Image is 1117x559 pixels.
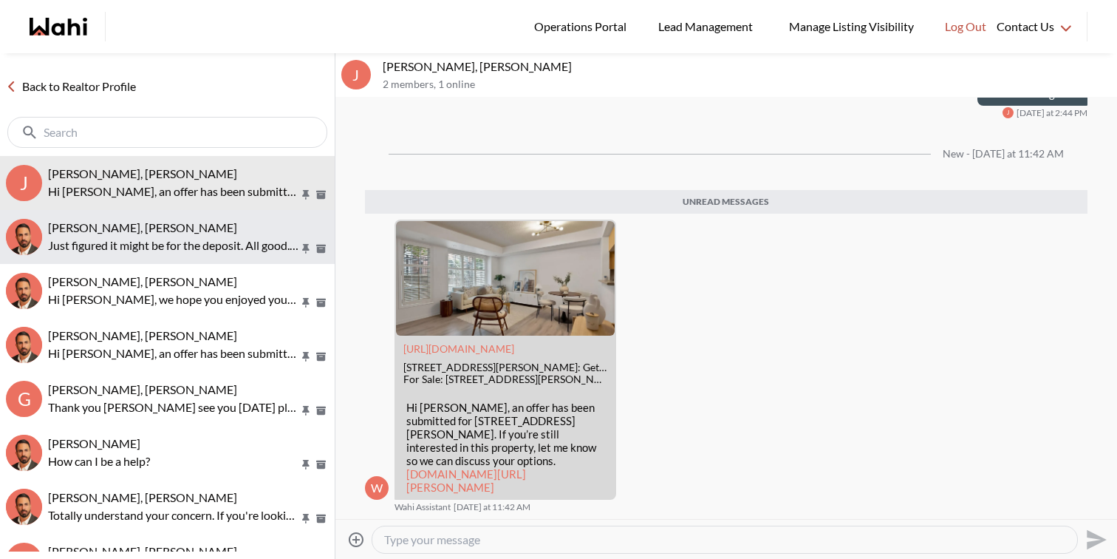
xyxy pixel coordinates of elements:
[299,297,312,309] button: Pin
[945,17,986,36] span: Log Out
[406,401,604,494] p: Hi [PERSON_NAME], an offer has been submitted for [STREET_ADDRESS][PERSON_NAME]. If you’re still ...
[454,501,530,513] time: 2025-09-08T15:42:04.641Z
[299,458,312,471] button: Pin
[6,489,42,525] div: Josh Hortaleza, Behnam
[341,60,371,89] div: J
[6,219,42,255] img: R
[48,274,237,288] span: [PERSON_NAME], [PERSON_NAME]
[6,381,42,417] div: G
[48,490,237,504] span: [PERSON_NAME], [PERSON_NAME]
[48,291,299,308] p: Hi [PERSON_NAME], we hope you enjoyed your showings! Did the properties meet your criteria? What ...
[383,59,1111,74] p: [PERSON_NAME], [PERSON_NAME]
[403,342,514,355] a: Attachment
[313,243,329,255] button: Archive
[396,221,615,336] img: 5 Everson Dr #1106, Toronto, ON: Get $4K Cashback | Wahi
[313,350,329,363] button: Archive
[313,189,329,201] button: Archive
[365,476,389,500] div: W
[943,148,1064,160] div: New - [DATE] at 11:42 AM
[48,544,237,558] span: [PERSON_NAME], [PERSON_NAME]
[48,436,140,450] span: [PERSON_NAME]
[6,165,42,201] div: J
[394,501,451,513] span: Wahi Assistant
[48,166,237,180] span: [PERSON_NAME], [PERSON_NAME]
[48,399,299,416] p: Thank you [PERSON_NAME] see you [DATE] pls. Thx
[403,362,607,374] div: [STREET_ADDRESS][PERSON_NAME]: Get $4K Cashback | Wahi
[48,183,299,200] p: Hi [PERSON_NAME], an offer has been submitted for [STREET_ADDRESS][PERSON_NAME]. If you’re still ...
[44,125,294,140] input: Search
[6,435,42,471] div: Gaurav Sachdeva, Behnam
[658,17,758,36] span: Lead Management
[48,453,299,470] p: How can I be a help?
[299,350,312,363] button: Pin
[383,78,1111,91] p: 2 members , 1 online
[534,17,632,36] span: Operations Portal
[48,237,299,254] p: Just figured it might be for the deposit. All good. Thanks
[299,404,312,417] button: Pin
[48,507,299,524] p: Totally understand your concern. If you're looking to get something close to the asking price, th...
[30,18,87,35] a: Wahi homepage
[6,435,42,471] img: G
[299,189,312,201] button: Pin
[48,345,299,362] p: Hi [PERSON_NAME], an offer has been submitted for [STREET_ADDRESS][PERSON_NAME]. If you’re still ...
[403,373,607,386] div: For Sale: [STREET_ADDRESS][PERSON_NAME] Condo with $4.0K Cashback through Wahi Cashback. View 30 ...
[313,458,329,471] button: Archive
[1002,107,1014,118] div: J
[6,327,42,363] div: Suzie Persaud, Behnam
[6,273,42,309] div: khalid Alvi, Behnam
[48,220,237,234] span: [PERSON_NAME], [PERSON_NAME]
[48,382,237,396] span: [PERSON_NAME], [PERSON_NAME]
[6,489,42,525] img: J
[6,219,42,255] div: Rita Kukendran, Behnam
[365,190,1087,214] div: Unread messages
[6,327,42,363] img: S
[299,243,312,255] button: Pin
[48,328,237,342] span: [PERSON_NAME], [PERSON_NAME]
[785,17,918,36] span: Manage Listing Visibility
[384,532,1065,547] textarea: Type your message
[299,512,312,525] button: Pin
[1017,107,1087,119] time: 2025-09-04T18:44:26.062Z
[313,404,329,417] button: Archive
[6,273,42,309] img: k
[406,467,526,494] a: [DOMAIN_NAME][URL][PERSON_NAME]
[313,512,329,525] button: Archive
[313,297,329,309] button: Archive
[1078,523,1111,556] button: Send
